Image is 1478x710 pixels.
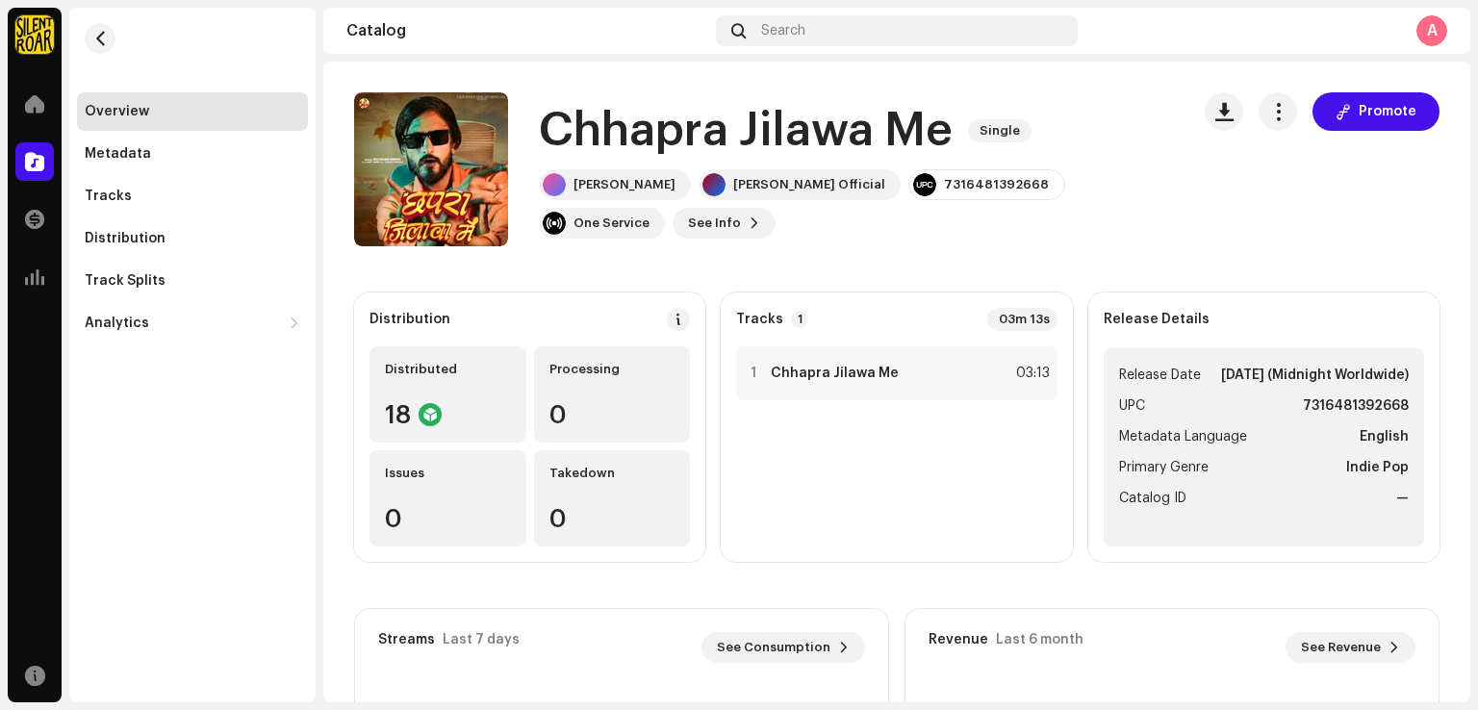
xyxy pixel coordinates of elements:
re-m-nav-dropdown: Analytics [77,304,308,342]
span: UPC [1119,394,1145,418]
strong: Chhapra Jilawa Me [771,366,899,381]
div: Streams [378,632,435,647]
re-m-nav-item: Tracks [77,177,308,216]
span: Metadata Language [1119,425,1247,448]
div: Track Splits [85,273,166,289]
div: Last 7 days [443,632,520,647]
strong: Indie Pop [1346,456,1409,479]
span: See Info [688,204,741,242]
strong: [DATE] (Midnight Worldwide) [1221,364,1409,387]
div: Issues [385,466,511,481]
span: Single [968,119,1032,142]
strong: — [1396,487,1409,510]
div: One Service [573,216,650,231]
div: Last 6 month [996,632,1083,647]
div: Metadata [85,146,151,162]
div: [PERSON_NAME] Official [733,177,885,192]
span: See Revenue [1301,628,1381,667]
div: 03:13 [1007,362,1050,385]
button: See Consumption [701,632,865,663]
div: A [1416,15,1447,46]
div: 03m 13s [987,308,1058,331]
div: [PERSON_NAME] [573,177,675,192]
h1: Chhapra Jilawa Me [539,100,953,162]
div: Takedown [549,466,675,481]
re-m-nav-item: Distribution [77,219,308,258]
div: Catalog [346,23,708,38]
div: Overview [85,104,149,119]
div: Processing [549,362,675,377]
span: Search [761,23,805,38]
div: Distributed [385,362,511,377]
button: See Revenue [1286,632,1415,663]
span: Catalog ID [1119,487,1186,510]
button: Promote [1312,92,1440,131]
div: Tracks [85,189,132,204]
p-badge: 1 [791,311,808,328]
span: Primary Genre [1119,456,1209,479]
strong: 7316481392668 [1303,394,1409,418]
span: Release Date [1119,364,1201,387]
re-m-nav-item: Overview [77,92,308,131]
span: See Consumption [717,628,830,667]
span: Promote [1359,92,1416,131]
strong: English [1360,425,1409,448]
div: Analytics [85,316,149,331]
strong: Release Details [1104,312,1210,327]
re-m-nav-item: Track Splits [77,262,308,300]
div: Distribution [85,231,166,246]
div: Distribution [369,312,450,327]
img: fcfd72e7-8859-4002-b0df-9a7058150634 [15,15,54,54]
button: See Info [673,208,776,239]
re-m-nav-item: Metadata [77,135,308,173]
strong: Tracks [736,312,783,327]
div: 7316481392668 [944,177,1049,192]
div: Revenue [929,632,988,647]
